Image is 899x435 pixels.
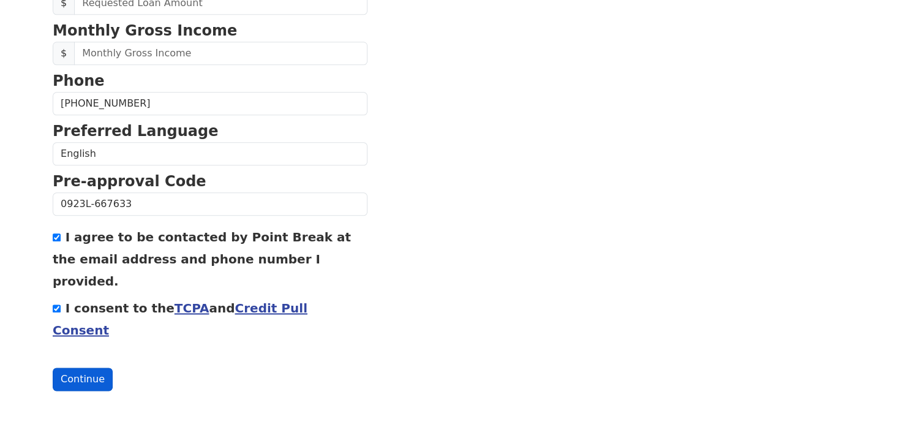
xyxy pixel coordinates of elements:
input: Pre-approval Code [53,192,367,216]
strong: Phone [53,72,105,89]
span: $ [53,42,75,65]
strong: Preferred Language [53,123,218,140]
input: Monthly Gross Income [74,42,367,65]
label: I agree to be contacted by Point Break at the email address and phone number I provided. [53,230,351,289]
a: TCPA [175,301,209,316]
label: I consent to the and [53,301,307,338]
input: Phone [53,92,367,115]
p: Monthly Gross Income [53,20,367,42]
button: Continue [53,368,113,391]
strong: Pre-approval Code [53,173,206,190]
